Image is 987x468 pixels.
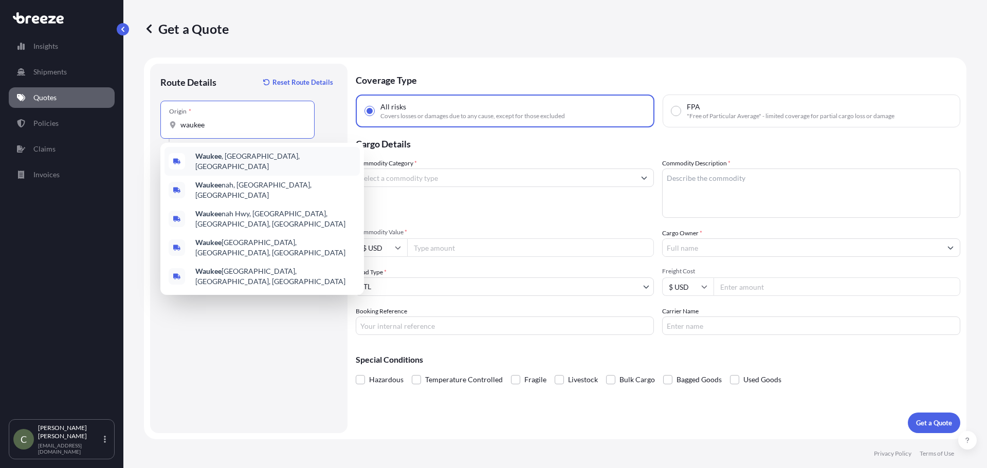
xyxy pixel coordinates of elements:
[180,120,302,130] input: Origin
[941,238,960,257] button: Show suggestions
[407,238,654,257] input: Type amount
[360,282,371,292] span: LTL
[524,372,546,387] span: Fragile
[425,372,503,387] span: Temperature Controlled
[687,102,700,112] span: FPA
[874,450,911,458] p: Privacy Policy
[33,92,57,103] p: Quotes
[662,158,730,169] label: Commodity Description
[195,180,356,200] span: nah, [GEOGRAPHIC_DATA], [GEOGRAPHIC_DATA]
[356,306,407,316] label: Booking Reference
[380,102,406,112] span: All risks
[195,151,356,172] span: , [GEOGRAPHIC_DATA], [GEOGRAPHIC_DATA]
[195,237,356,258] span: [GEOGRAPHIC_DATA], [GEOGRAPHIC_DATA], [GEOGRAPHIC_DATA]
[195,209,222,218] b: Waukee
[356,169,635,187] input: Select a commodity type
[195,267,222,275] b: Waukee
[33,170,60,180] p: Invoices
[920,450,954,458] p: Terms of Use
[38,424,102,440] p: [PERSON_NAME] [PERSON_NAME]
[144,21,229,37] p: Get a Quote
[160,76,216,88] p: Route Details
[662,306,699,316] label: Carrier Name
[662,316,960,335] input: Enter name
[662,267,960,275] span: Freight Cost
[272,77,333,87] p: Reset Route Details
[916,418,952,428] p: Get a Quote
[662,228,702,238] label: Cargo Owner
[195,152,222,160] b: Waukee
[635,169,653,187] button: Show suggestions
[369,372,404,387] span: Hazardous
[356,158,417,169] label: Commodity Category
[160,143,364,295] div: Show suggestions
[714,277,960,296] input: Enter amount
[33,41,58,51] p: Insights
[195,266,356,287] span: [GEOGRAPHIC_DATA], [GEOGRAPHIC_DATA], [GEOGRAPHIC_DATA]
[21,434,27,444] span: C
[619,372,655,387] span: Bulk Cargo
[38,442,102,455] p: [EMAIL_ADDRESS][DOMAIN_NAME]
[356,355,960,364] p: Special Conditions
[195,209,356,229] span: nah Hwy, [GEOGRAPHIC_DATA], [GEOGRAPHIC_DATA], [GEOGRAPHIC_DATA]
[743,372,781,387] span: Used Goods
[356,267,387,277] span: Load Type
[663,238,941,257] input: Full name
[356,127,960,158] p: Cargo Details
[568,372,598,387] span: Livestock
[356,316,654,335] input: Your internal reference
[33,118,59,128] p: Policies
[687,112,894,120] span: "Free of Particular Average" - limited coverage for partial cargo loss or damage
[380,112,565,120] span: Covers losses or damages due to any cause, except for those excluded
[356,64,960,95] p: Coverage Type
[195,238,222,247] b: Waukee
[195,180,222,189] b: Waukee
[356,228,654,236] span: Commodity Value
[33,144,56,154] p: Claims
[33,67,67,77] p: Shipments
[677,372,722,387] span: Bagged Goods
[169,107,191,116] div: Origin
